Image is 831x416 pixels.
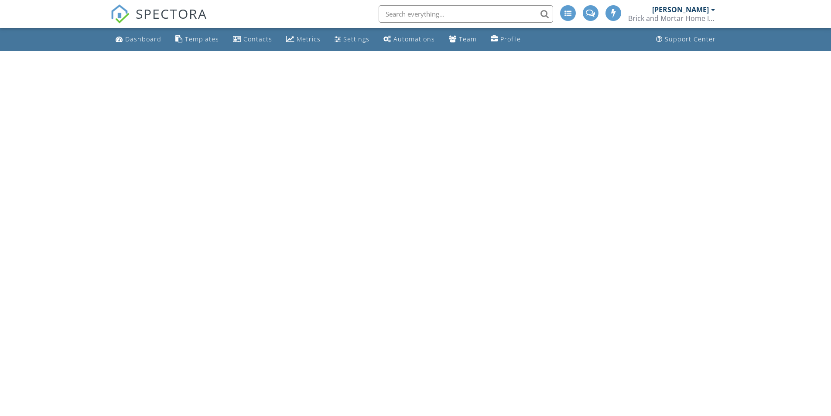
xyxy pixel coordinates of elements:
[665,35,716,43] div: Support Center
[653,31,719,48] a: Support Center
[110,4,130,24] img: The Best Home Inspection Software - Spectora
[487,31,524,48] a: Company Profile
[283,31,324,48] a: Metrics
[112,31,165,48] a: Dashboard
[379,5,553,23] input: Search everything...
[185,35,219,43] div: Templates
[172,31,222,48] a: Templates
[297,35,321,43] div: Metrics
[110,12,207,30] a: SPECTORA
[136,4,207,23] span: SPECTORA
[445,31,480,48] a: Team
[125,35,161,43] div: Dashboard
[652,5,709,14] div: [PERSON_NAME]
[243,35,272,43] div: Contacts
[380,31,438,48] a: Automations (Advanced)
[393,35,435,43] div: Automations
[331,31,373,48] a: Settings
[500,35,521,43] div: Profile
[343,35,369,43] div: Settings
[628,14,715,23] div: Brick and Mortar Home Inspections, Inc.
[459,35,477,43] div: Team
[229,31,276,48] a: Contacts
